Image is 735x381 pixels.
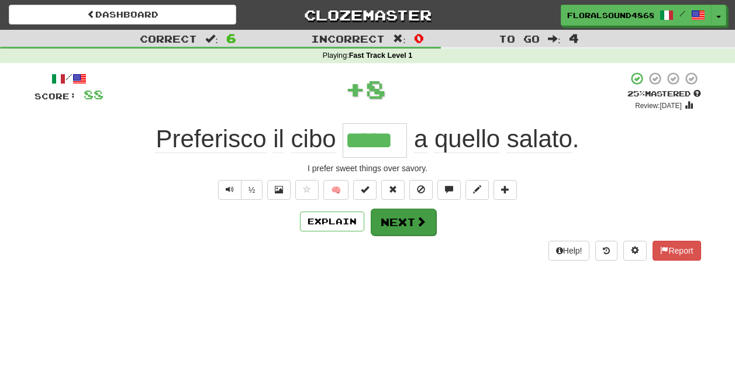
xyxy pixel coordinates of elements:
strong: Fast Track Level 1 [349,51,413,60]
div: Mastered [627,89,701,99]
small: Review: [DATE] [635,102,682,110]
button: Show image (alt+x) [267,180,291,200]
button: Set this sentence to 100% Mastered (alt+m) [353,180,377,200]
span: FloralSound4868 [567,10,654,20]
button: Report [653,241,701,261]
span: To go [499,33,540,44]
span: : [205,34,218,44]
button: Next [371,209,436,235]
span: il [273,125,284,153]
span: Correct [140,33,197,44]
span: + [345,71,365,106]
button: Play sentence audio (ctl+space) [218,180,241,200]
button: Explain [300,212,364,231]
span: quello [434,125,500,153]
div: I prefer sweet things over savory. [34,162,701,174]
button: Discuss sentence (alt+u) [437,180,461,200]
span: 25 % [627,89,645,98]
span: : [393,34,406,44]
span: 8 [365,74,386,103]
button: Help! [548,241,590,261]
span: cibo [291,125,336,153]
span: a [414,125,427,153]
span: Score: [34,91,77,101]
div: / [34,71,103,86]
button: Add to collection (alt+a) [494,180,517,200]
span: 4 [569,31,579,45]
button: Round history (alt+y) [595,241,617,261]
span: . [407,125,579,153]
a: FloralSound4868 / [561,5,712,26]
span: 0 [414,31,424,45]
span: : [548,34,561,44]
span: Preferisco [156,125,266,153]
button: Ignore sentence (alt+i) [409,180,433,200]
a: Clozemaster [254,5,481,25]
span: / [679,9,685,18]
a: Dashboard [9,5,236,25]
button: Reset to 0% Mastered (alt+r) [381,180,405,200]
button: Edit sentence (alt+d) [465,180,489,200]
span: salato [507,125,572,153]
button: Favorite sentence (alt+f) [295,180,319,200]
div: Text-to-speech controls [216,180,263,200]
button: 🧠 [323,180,348,200]
span: 6 [226,31,236,45]
span: Incorrect [311,33,385,44]
span: 88 [84,87,103,102]
button: ½ [241,180,263,200]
